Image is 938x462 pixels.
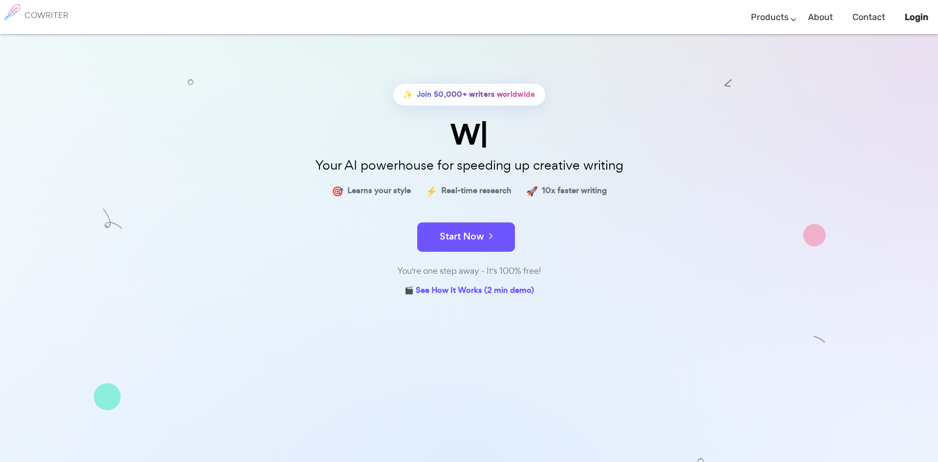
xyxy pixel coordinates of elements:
span: Learns your style [347,184,411,198]
b: Login [905,12,928,22]
span: 🚀 [526,184,538,198]
img: shape [813,336,826,349]
img: shape [698,456,703,462]
img: shape [724,76,732,84]
span: ⚡ [426,184,437,198]
a: About [808,3,833,32]
span: 🎯 [332,184,343,198]
div: W [225,121,713,149]
button: Start Now [417,222,515,252]
a: Products [751,3,789,32]
span: Real-time research [441,184,512,198]
img: shape [94,383,121,410]
span: 10x faster writing [542,184,607,198]
span: ✨ [403,88,413,102]
a: Contact [853,3,885,32]
img: shape [188,76,193,82]
a: 🎬 See How It Works (2 min demo) [405,284,534,299]
span: Join 50,000+ writers worldwide [417,88,535,102]
a: Login [905,3,928,32]
img: shape [103,212,122,232]
h6: COWRITER [24,11,68,20]
img: shape [803,224,826,246]
div: You're one step away - It's 100% free! [225,264,713,278]
p: Your AI powerhouse for speeding up creative writing [225,155,713,176]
